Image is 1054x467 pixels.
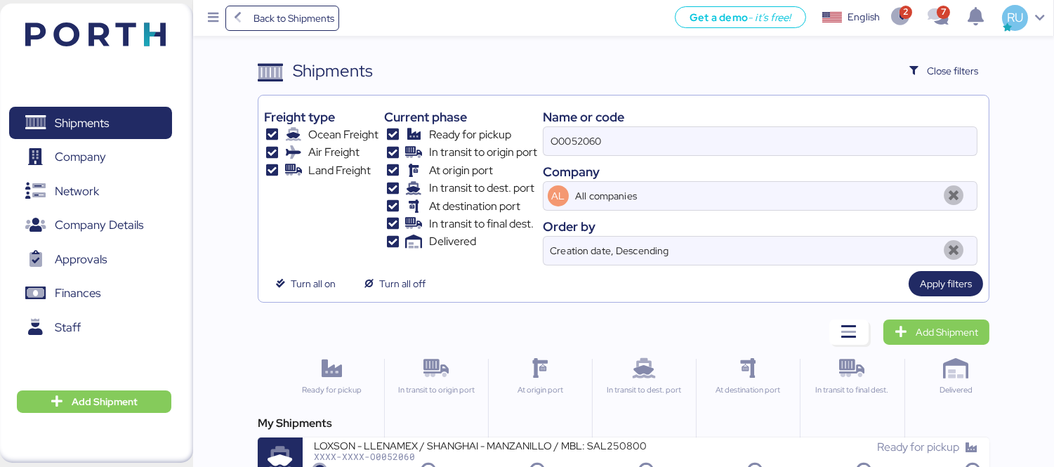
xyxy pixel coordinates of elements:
span: In transit to origin port [429,144,537,161]
div: Order by [543,217,977,236]
div: XXXX-XXXX-O0052060 [314,452,646,461]
span: At destination port [429,198,520,215]
div: At origin port [494,384,586,396]
a: Company [9,141,172,173]
span: Company Details [55,215,143,235]
span: At origin port [429,162,493,179]
button: Menu [202,6,225,30]
a: Back to Shipments [225,6,340,31]
span: Close filters [927,63,978,79]
span: Add Shipment [916,324,978,341]
div: At destination port [702,384,793,396]
div: Current phase [384,107,536,126]
div: Freight type [264,107,378,126]
span: Ocean Freight [308,126,378,143]
div: Company [543,162,977,181]
button: Close filters [898,58,989,84]
div: Delivered [911,384,1002,396]
a: Finances [9,277,172,310]
span: In transit to final dest. [429,216,534,232]
button: Apply filters [909,271,983,296]
div: Ready for pickup [286,384,378,396]
div: My Shipments [258,415,989,432]
span: Company [55,147,106,167]
span: Finances [55,283,100,303]
div: In transit to origin port [390,384,482,396]
span: Shipments [55,113,109,133]
span: Land Freight [308,162,371,179]
input: AL [573,182,937,210]
div: Shipments [293,58,373,84]
span: Ready for pickup [877,440,959,454]
div: Name or code [543,107,977,126]
span: AL [551,188,565,204]
span: Air Freight [308,144,360,161]
span: Staff [55,317,81,338]
a: Add Shipment [883,320,989,345]
span: RU [1007,8,1023,27]
span: Delivered [429,233,476,250]
button: Add Shipment [17,390,171,413]
a: Staff [9,311,172,343]
a: Network [9,175,172,207]
a: Shipments [9,107,172,139]
button: Turn all on [264,271,347,296]
span: Turn all off [379,275,426,292]
span: Apply filters [920,275,972,292]
span: Turn all on [291,275,336,292]
div: In transit to dest. port [598,384,690,396]
div: English [848,10,880,25]
div: LOXSON - LLENAMEX / SHANGHAI - MANZANILLO / MBL: SAL25080002 - HBL: KSSE250710385 / LCL [314,439,646,451]
span: In transit to dest. port [429,180,534,197]
a: Approvals [9,243,172,275]
span: Back to Shipments [253,10,334,27]
span: Ready for pickup [429,126,511,143]
span: Network [55,181,99,202]
a: Company Details [9,209,172,242]
span: Approvals [55,249,107,270]
button: Turn all off [353,271,437,296]
div: In transit to final dest. [806,384,897,396]
span: Add Shipment [72,393,138,410]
